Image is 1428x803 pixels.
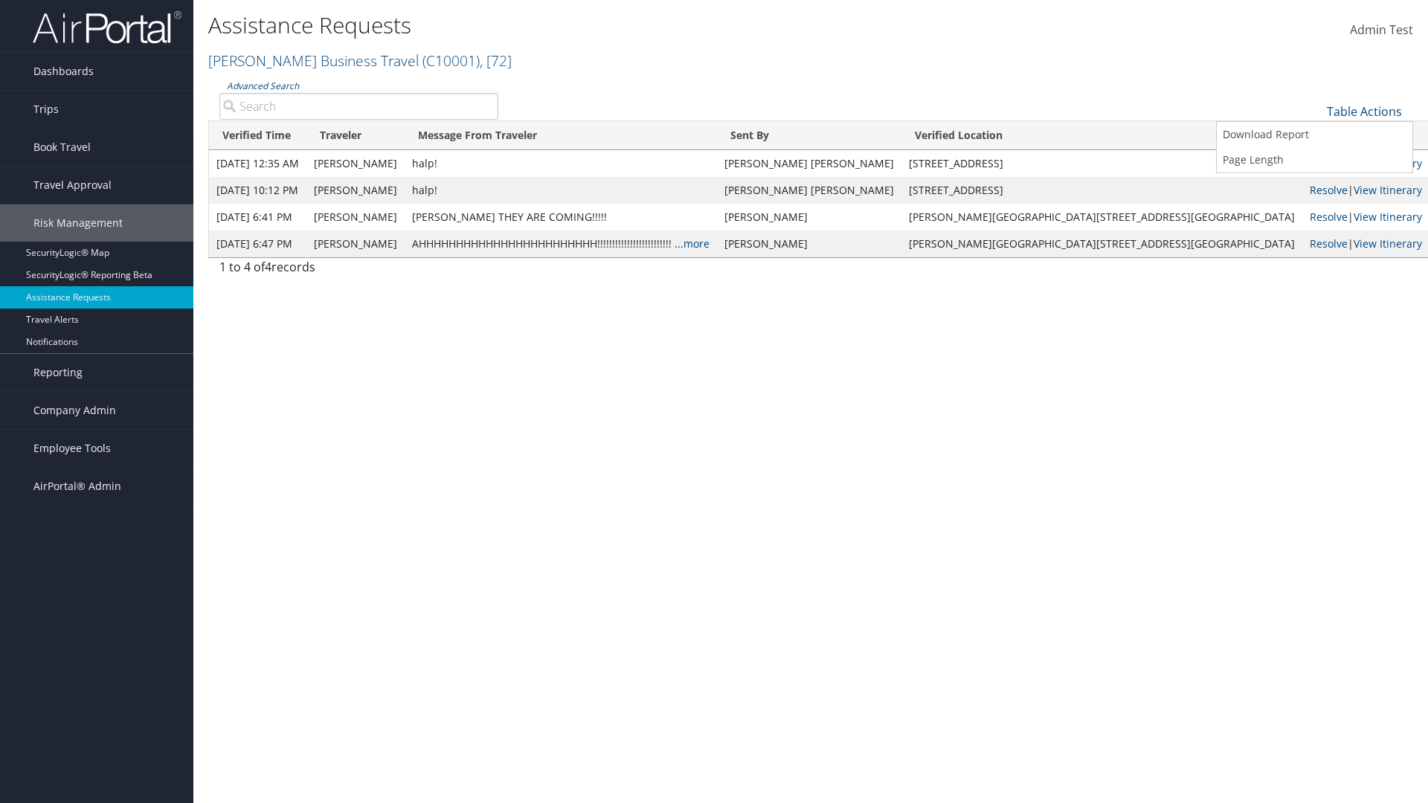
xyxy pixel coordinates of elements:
a: Download Report [1217,122,1412,147]
span: Employee Tools [33,430,111,467]
img: airportal-logo.png [33,10,181,45]
span: AirPortal® Admin [33,468,121,505]
span: Risk Management [33,204,123,242]
span: Travel Approval [33,167,112,204]
span: Book Travel [33,129,91,166]
a: Page Length [1217,147,1412,172]
span: Reporting [33,354,83,391]
span: Trips [33,91,59,128]
span: Company Admin [33,392,116,429]
span: Dashboards [33,53,94,90]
